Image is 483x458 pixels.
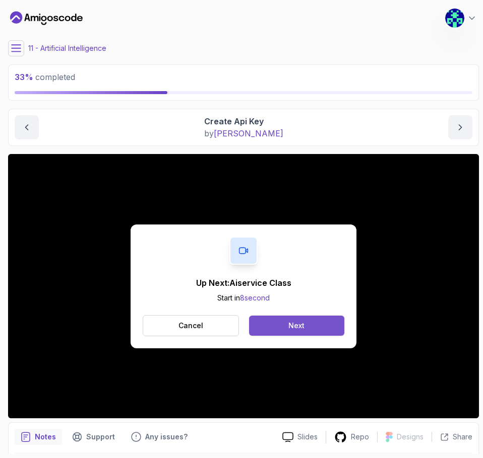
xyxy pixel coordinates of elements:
[196,277,291,289] p: Up Next: Aiservice Class
[15,429,62,445] button: notes button
[397,432,424,442] p: Designs
[432,432,472,442] button: Share
[143,315,239,336] button: Cancel
[8,154,479,418] iframe: 3 - Create API Key
[445,8,477,28] button: user profile image
[453,432,472,442] p: Share
[288,321,305,331] div: Next
[15,72,75,82] span: completed
[351,432,369,442] p: Repo
[448,115,472,139] button: next content
[15,72,33,82] span: 33 %
[86,432,115,442] p: Support
[204,127,283,139] p: by
[145,432,188,442] p: Any issues?
[214,128,283,138] span: [PERSON_NAME]
[66,429,121,445] button: Support button
[297,432,318,442] p: Slides
[274,432,326,442] a: Slides
[204,115,283,127] p: Create Api Key
[125,429,194,445] button: Feedback button
[249,316,344,336] button: Next
[196,293,291,303] p: Start in
[178,321,203,331] p: Cancel
[326,431,377,443] a: Repo
[15,115,39,139] button: previous content
[28,43,106,53] p: 11 - Artificial Intelligence
[445,9,464,28] img: user profile image
[35,432,56,442] p: Notes
[10,10,83,26] a: Dashboard
[240,293,270,302] span: 8 second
